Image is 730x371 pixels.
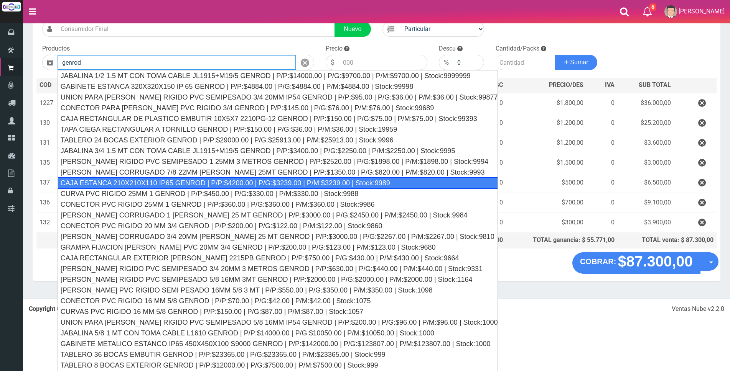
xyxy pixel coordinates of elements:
div: CONECTOR PVC RIGIDO 20 MM 3/4 GENROD | P/P:$200.00 | P/G:$122.00 | P/M:$122.00 | Stock:9860 [58,221,498,231]
div: TAPA CIEGA RECTANGULAR A TORNILLO GENROD | P/P:$150.00 | P/G:$36.00 | P/M:$36.00 | Stock:19959 [58,124,498,135]
div: TABLERO 8 BOCAS EXTERIOR GENROD | P/P:$12000.00 | P/G:$7500.00 | P/M:$7500.00 | Stock:999 [58,360,498,371]
button: Sumar [555,55,598,70]
div: CONECTOR PARA [PERSON_NAME] PVC RIGIDO 3/4 GENROD | P/P:$145.00 | P/G:$76.00 | P/M:$76.00 | Stock... [58,103,498,113]
th: COD [36,78,62,93]
div: JABALINA 1/2 1.5 MT CON TOMA CABLE JL1915+M19/5 GENROD | P/P:$14000.00 | P/G:$9700.00 | P/M:$9700... [58,70,498,81]
div: JABALINA 5/8 1 MT CON TOMA CABLE L1610 GENROD | P/P:$14000.00 | P/G:$10050.00 | P/M:$10050.00 | S... [58,328,498,338]
input: Cantidad [496,55,555,70]
img: Logo grande [2,2,21,11]
td: 137 [36,173,62,193]
div: GRAMPA FIJACION [PERSON_NAME] PVC 20MM 3/4 GENROD | P/P:$200.00 | P/G:$123.00 | P/M:$123.00 | Sto... [58,242,498,253]
span: PRECIO/DES [549,81,583,88]
div: UNION PARA [PERSON_NAME] RIGIDO PVC SEMIPESADO 5/8 16MM IP54 GENROD | P/P:$200.00 | P/G:$96.00 | ... [58,317,498,328]
td: $1.200,00 [506,133,587,153]
div: CURVAS PVC RIGIDO 16 MM 5/8 GENROD | P/P:$150.00 | P/G:$87.00 | P/M:$87.00 | Stock:1057 [58,306,498,317]
td: 0 [587,133,618,153]
div: CONECTOR PVC RIGIDO 25MM 1 GENROD | P/P:$360.00 | P/G:$360.00 | P/M:$360.00 | Stock:9986 [58,199,498,210]
label: Productos [42,44,70,53]
div: GABINETE ESTANCA 320X320X150 IP 65 GENROD | P/P:$4884.00 | P/G:$4884.00 | P/M:$4884.00 | Stock:99998 [58,81,498,92]
td: 0 [587,193,618,213]
input: Consumidor Final [57,21,335,37]
td: $1.800,00 [506,93,587,113]
div: JABALINA 3/4 1.5 MT CON TOMA CABLE JL1915+M19/5 GENROD | P/P:$3400.00 | P/G:$2250.00 | P/M:$2250.... [58,145,498,156]
td: $500,00 [506,173,587,193]
td: 135 [36,153,62,173]
span: SUB TOTAL [639,81,671,90]
td: 0 [587,113,618,133]
input: 000 [339,55,427,70]
td: 132 [36,213,62,233]
div: CURVA PVC RIGIDO 25MM 1 GENROD | P/P:$450.00 | P/G:$330.00 | P/M:$330.00 | Stock:9988 [58,188,498,199]
div: $ [326,55,339,70]
div: TABLERO 36 BOCAS EMBUTIR GENROD | P/P:$23365.00 | P/G:$23365.00 | P/M:$23365.00 | Stock:999 [58,349,498,360]
td: $300,00 [506,213,587,233]
div: CAJA RECTANGULAR EXTERIOR [PERSON_NAME] 2215PB GENROD | P/P:$750.00 | P/G:$430.00 | P/M:$430.00 |... [58,253,498,263]
div: CONECTOR PVC RIGIDO 16 MM 5/8 GENROD | P/P:$70.00 | P/G:$42.00 | P/M:$42.00 | Stock:1075 [58,296,498,306]
button: COBRAR: $87.300,00 [572,252,700,274]
td: $25.200,00 [618,113,674,133]
div: TOTAL venta: $ 87.300,00 [621,236,714,245]
span: IVA [605,81,615,88]
a: Nuevo [335,21,371,37]
div: [PERSON_NAME] RIGIDO PVC SEMIPESADO 1 25MM 3 METROS GENROD | P/P:$2520.00 | P/G:$1898.00 | P/M:$1... [58,156,498,167]
div: [PERSON_NAME] RIGIDO PVC SEMIPESADO 5/8 16MM 3MT GENROD | P/P:$2000.00 | P/G:$2000.00 | P/M:$2000... [58,274,498,285]
td: $3.000,00 [618,153,674,173]
td: 131 [36,133,62,153]
div: [PERSON_NAME] CORRUGADO 7/8 22MM [PERSON_NAME] 25MT GENROD | P/P:$1350.00 | P/G:$820.00 | P/M:$82... [58,167,498,178]
div: Ventas Nube v2.2.0 [672,305,724,314]
strong: COBRAR: [580,257,616,266]
strong: $87.300,00 [618,253,693,270]
input: Introduzca el nombre del producto [58,55,296,70]
div: % [439,55,453,70]
div: TOTAL ganancia: $ 55.771,00 [509,236,615,245]
span: 6 [649,3,656,11]
td: 1227 [36,93,62,113]
td: 0 [587,173,618,193]
div: [PERSON_NAME] CORRUGADO 3/4 20MM [PERSON_NAME] 25 MT GENROD | P/P:$3000.00 | P/G:$2267.00 | P/M:$... [58,231,498,242]
td: $700,00 [506,193,587,213]
img: User Image [664,5,677,18]
td: $3.900,00 [618,213,674,233]
div: CAJA RECTANGULAR DE PLASTICO EMBUTIR 10X5X7 2210PG-12 GENROD | P/P:$150.00 | P/G:$75.00 | P/M:$75... [58,113,498,124]
td: $1.500,00 [506,153,587,173]
div: [PERSON_NAME] RIGIDO PVC SEMIPESADO 3/4 20MM 3 METROS GENROD | P/P:$630.00 | P/G:$440.00 | P/M:$4... [58,263,498,274]
td: $36.000,00 [618,93,674,113]
label: Descu [439,44,456,53]
td: $3.600,00 [618,133,674,153]
div: [PERSON_NAME] PVC RIGIDO SEMI PESADO 16MM 5/8 3 MT | P/P:$550.00 | P/G:$350.00 | P/M:$350.00 | St... [58,285,498,296]
td: $6.500,00 [618,173,674,193]
td: $9.100,00 [618,193,674,213]
td: 0 [587,153,618,173]
td: 0 [587,213,618,233]
label: Precio [326,44,343,53]
strong: Copyright © [DATE]-[DATE] [29,305,137,312]
div: TABLERO 24 BOCAS EXTERIOR GENROD | P/P:$29000.00 | P/G:$25913.00 | P/M:$25913.00 | Stock:9996 [58,135,498,145]
div: GABINETE METALICO ESTANCO IP65 450X450X100 S9000 GENROD | P/P:$142000.00 | P/G:$123807.00 | P/M:$... [58,338,498,349]
input: 000 [453,55,484,70]
div: UNION PARA [PERSON_NAME] RIGIDO PVC SEMIPESADO 3/4 20MM IP54 GENROD | P/P:$95.00 | P/G:$36.00 | P... [58,92,498,103]
div: [PERSON_NAME] CORRUGADO 1 [PERSON_NAME] 25 MT GENROD | P/P:$3000.00 | P/G:$2450.00 | P/M:$2450.00... [58,210,498,221]
div: CAJA ESTANCA 210X210X110 IP65 GENROD | P/P:$4200.00 | P/G:$3239.00 | P/M:$3239.00 | Stock:9989 [58,177,498,189]
td: 136 [36,193,62,213]
td: 130 [36,113,62,133]
span: Sumar [570,59,588,65]
td: $1.200,00 [506,113,587,133]
label: Cantidad/Packs [496,44,539,53]
td: 0 [587,93,618,113]
span: [PERSON_NAME] [679,8,725,15]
